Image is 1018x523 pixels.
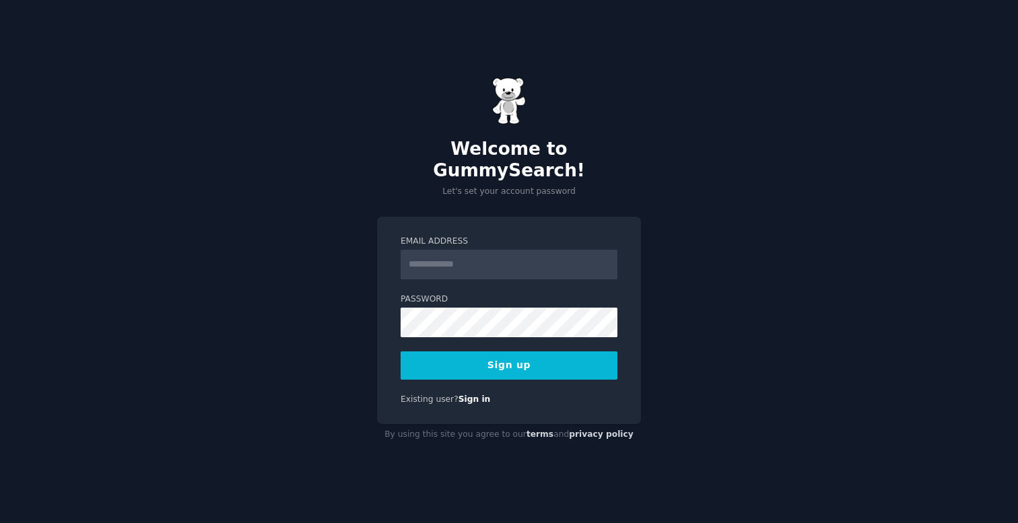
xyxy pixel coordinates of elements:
label: Email Address [401,236,617,248]
a: Sign in [459,394,491,404]
a: terms [527,429,553,439]
div: By using this site you agree to our and [377,424,641,446]
h2: Welcome to GummySearch! [377,139,641,181]
img: Gummy Bear [492,77,526,125]
label: Password [401,293,617,306]
span: Existing user? [401,394,459,404]
button: Sign up [401,351,617,380]
p: Let's set your account password [377,186,641,198]
a: privacy policy [569,429,634,439]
